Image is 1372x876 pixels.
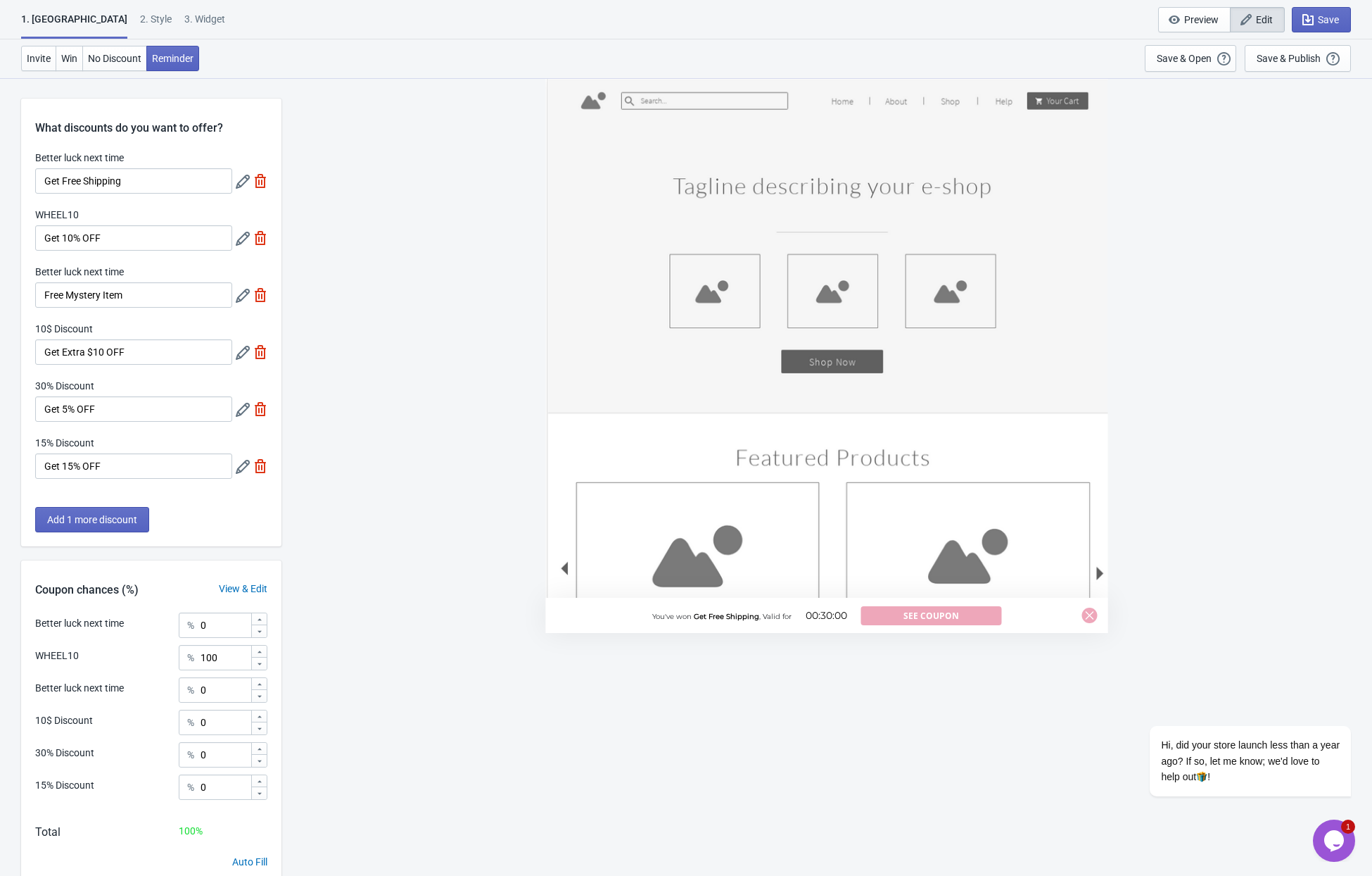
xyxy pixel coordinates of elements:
button: See Coupon [861,606,1002,625]
div: 30% Discount [35,746,94,761]
div: 00:30:00 [792,608,861,623]
span: Reminder [152,53,193,64]
button: Edit [1230,7,1285,32]
span: Add 1 more discount [47,514,137,525]
span: 100 % [179,825,203,837]
iframe: chat widget [1313,820,1358,862]
label: Better luck next time [35,151,124,165]
input: Chance [200,677,250,703]
img: delete.svg [253,231,267,245]
span: Preview [1184,14,1219,25]
div: Coupon chances (%) [21,582,153,599]
label: 15% Discount [35,436,94,450]
label: 10$ Discount [35,322,93,336]
img: delete.svg [253,459,267,473]
div: % [187,714,194,731]
span: You've won [652,612,692,621]
input: Chance [200,742,250,768]
button: Preview [1158,7,1231,32]
div: Save & Publish [1257,53,1321,64]
div: % [187,617,194,634]
span: No Discount [88,53,141,64]
div: View & Edit [205,582,281,596]
img: delete.svg [253,174,267,188]
div: 10$ Discount [35,713,93,728]
span: Get Free Shipping [694,612,759,621]
input: Chance [200,645,250,670]
iframe: chat widget [1105,599,1358,813]
div: WHEEL10 [35,649,79,663]
span: Edit [1256,14,1273,25]
div: Better luck next time [35,616,124,631]
div: % [187,746,194,763]
div: % [187,779,194,796]
button: Save & Publish [1245,45,1351,72]
button: Add 1 more discount [35,507,149,532]
button: Reminder [146,46,199,71]
label: 30% Discount [35,379,94,393]
div: % [187,649,194,666]
input: Chance [200,710,250,735]
input: Chance [200,613,250,638]
span: Win [61,53,77,64]
div: Total [35,824,61,841]
div: What discounts do you want to offer? [21,99,281,137]
img: delete.svg [253,288,267,302]
div: 1. [GEOGRAPHIC_DATA] [21,12,127,39]
label: Better luck next time [35,265,124,279]
input: Chance [200,775,250,800]
span: Invite [27,53,51,64]
div: Auto Fill [232,855,267,870]
img: delete.svg [253,402,267,416]
button: Invite [21,46,56,71]
div: 3. Widget [184,12,225,37]
div: Better luck next time [35,681,124,696]
div: 15% Discount [35,778,94,793]
button: Save [1292,7,1351,32]
img: delete.svg [253,345,267,359]
div: 2 . Style [140,12,172,37]
div: Save & Open [1157,53,1212,64]
button: No Discount [82,46,147,71]
label: WHEEL10 [35,208,79,222]
span: , Valid for [759,612,792,621]
div: % [187,682,194,699]
button: Win [56,46,83,71]
span: Save [1318,14,1339,25]
button: Save & Open [1145,45,1236,72]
